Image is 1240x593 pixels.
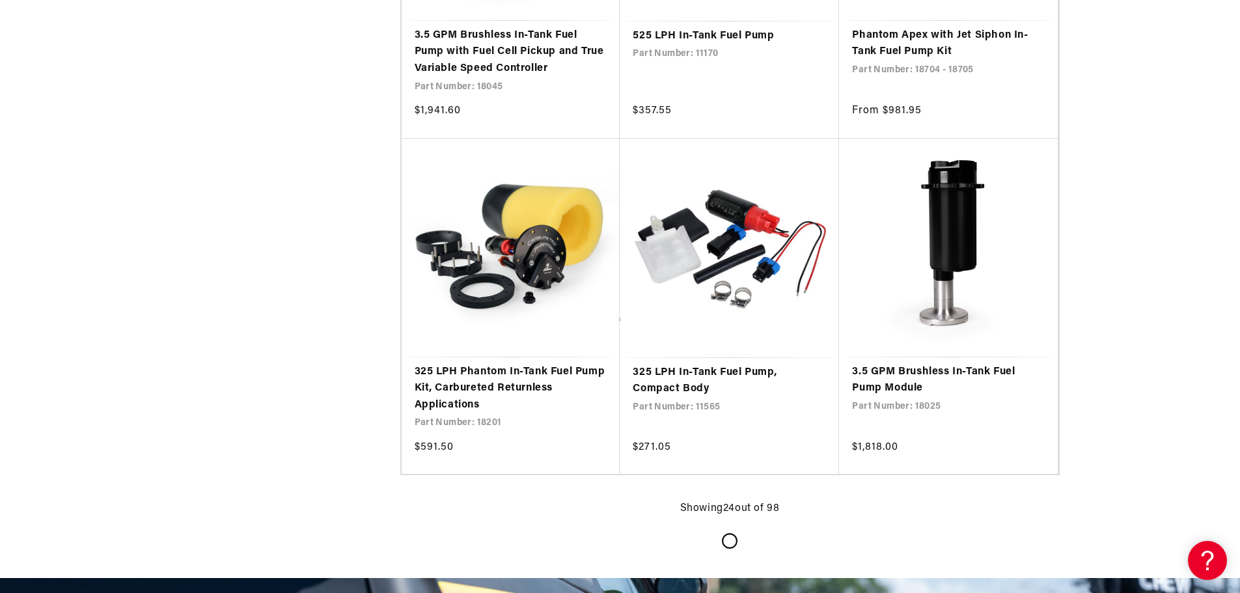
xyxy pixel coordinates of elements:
[852,27,1045,61] a: Phantom Apex with Jet Siphon In-Tank Fuel Pump Kit
[633,365,826,398] a: 325 LPH In-Tank Fuel Pump, Compact Body
[633,28,826,45] a: 525 LPH In-Tank Fuel Pump
[415,27,607,77] a: 3.5 GPM Brushless In-Tank Fuel Pump with Fuel Cell Pickup and True Variable Speed Controller
[680,501,780,517] p: Showing out of 98
[415,364,607,414] a: 325 LPH Phantom In-Tank Fuel Pump Kit, Carbureted Returnless Applications
[852,364,1045,397] a: 3.5 GPM Brushless In-Tank Fuel Pump Module
[723,503,735,514] span: 24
